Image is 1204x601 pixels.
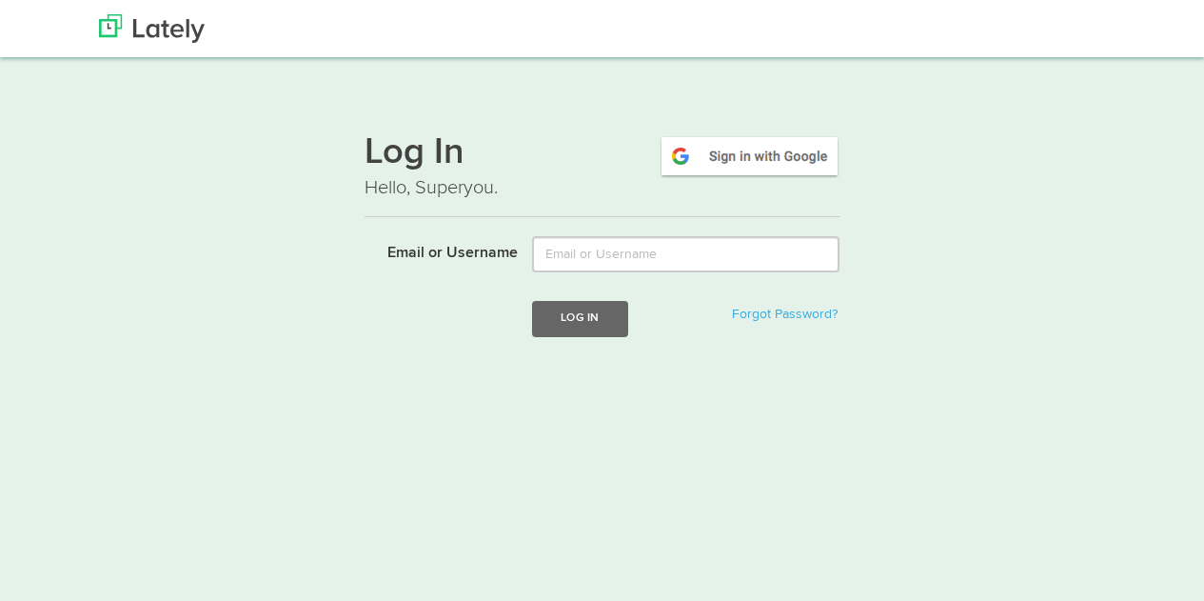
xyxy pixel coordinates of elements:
p: Hello, Superyou. [365,174,840,202]
h1: Log In [365,134,840,174]
img: Lately [99,14,205,43]
img: google-signin.png [659,134,840,178]
input: Email or Username [532,236,839,272]
button: Log In [532,301,627,336]
label: Email or Username [350,236,519,265]
a: Forgot Password? [732,308,838,321]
